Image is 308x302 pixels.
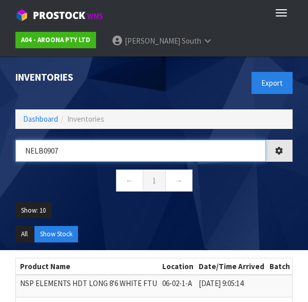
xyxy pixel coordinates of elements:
[15,226,33,242] button: All
[23,114,58,124] a: Dashboard
[182,36,201,46] span: South
[196,275,267,297] td: [DATE] 9:05:14
[21,35,90,44] strong: A04 - AROONA PTY LTD
[252,72,293,94] button: Export
[87,11,103,21] small: WMS
[125,36,180,46] span: [PERSON_NAME]
[143,169,166,192] a: 1
[160,275,196,297] td: 06-02-1-A
[15,9,28,22] img: cube-alt.png
[196,258,267,275] th: Date/Time Arrived
[67,114,104,124] span: Inventories
[15,72,146,83] h1: Inventories
[15,169,293,195] nav: Page navigation
[17,275,160,297] td: NSP ELEMENTS HDT LONG 8'6 WHITE FTU
[33,9,85,22] span: ProStock
[34,226,78,242] button: Show Stock
[15,202,51,219] button: Show: 10
[15,32,96,48] a: A04 - AROONA PTY LTD
[116,169,143,192] a: ←
[160,258,196,275] th: Location
[165,169,192,192] a: →
[15,140,266,162] input: Search inventories
[17,258,160,275] th: Product Name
